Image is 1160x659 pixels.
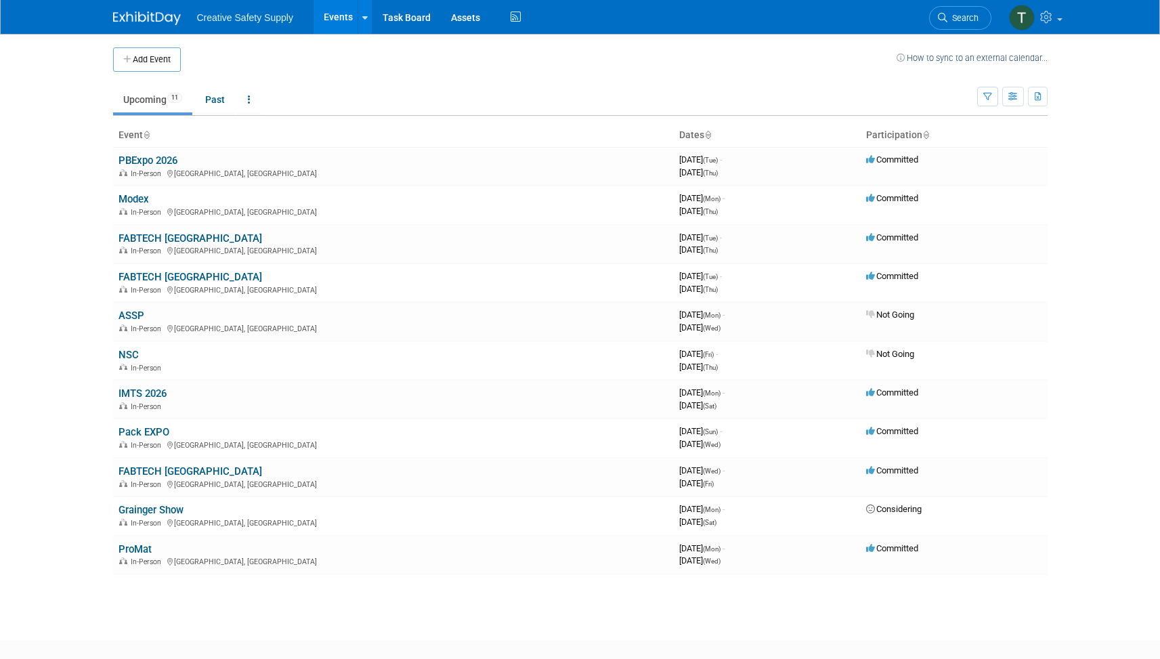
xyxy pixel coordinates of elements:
a: PBExpo 2026 [119,154,177,167]
a: ASSP [119,310,144,322]
span: In-Person [131,247,165,255]
span: [DATE] [679,310,725,320]
span: Search [947,13,979,23]
span: Committed [866,193,918,203]
span: (Sun) [703,428,718,435]
span: Committed [866,426,918,436]
span: [DATE] [679,322,721,333]
span: [DATE] [679,167,718,177]
span: (Wed) [703,441,721,448]
th: Participation [861,124,1048,147]
div: [GEOGRAPHIC_DATA], [GEOGRAPHIC_DATA] [119,245,668,255]
span: (Thu) [703,208,718,215]
a: IMTS 2026 [119,387,167,400]
span: - [723,543,725,553]
span: [DATE] [679,465,725,475]
a: Modex [119,193,149,205]
span: - [723,465,725,475]
span: (Wed) [703,467,721,475]
div: [GEOGRAPHIC_DATA], [GEOGRAPHIC_DATA] [119,555,668,566]
a: Pack EXPO [119,426,169,438]
div: [GEOGRAPHIC_DATA], [GEOGRAPHIC_DATA] [119,284,668,295]
span: - [720,154,722,165]
span: [DATE] [679,232,722,242]
span: [DATE] [679,284,718,294]
span: In-Person [131,169,165,178]
span: Considering [866,504,922,514]
span: (Sat) [703,402,716,410]
span: [DATE] [679,245,718,255]
img: In-Person Event [119,208,127,215]
span: (Thu) [703,286,718,293]
span: (Fri) [703,480,714,488]
span: Committed [866,232,918,242]
span: - [723,387,725,398]
span: [DATE] [679,439,721,449]
span: (Mon) [703,195,721,203]
span: [DATE] [679,504,725,514]
a: Sort by Start Date [704,129,711,140]
a: ProMat [119,543,152,555]
span: [DATE] [679,206,718,216]
a: FABTECH [GEOGRAPHIC_DATA] [119,271,262,283]
span: - [723,193,725,203]
span: (Mon) [703,506,721,513]
th: Dates [674,124,861,147]
div: [GEOGRAPHIC_DATA], [GEOGRAPHIC_DATA] [119,478,668,489]
div: [GEOGRAPHIC_DATA], [GEOGRAPHIC_DATA] [119,322,668,333]
th: Event [113,124,674,147]
span: In-Person [131,441,165,450]
span: [DATE] [679,543,725,553]
span: [DATE] [679,362,718,372]
span: (Wed) [703,324,721,332]
span: (Thu) [703,364,718,371]
a: Sort by Participation Type [922,129,929,140]
span: (Tue) [703,273,718,280]
span: (Fri) [703,351,714,358]
a: NSC [119,349,139,361]
span: - [720,426,722,436]
span: In-Person [131,324,165,333]
span: (Thu) [703,169,718,177]
span: 11 [167,93,182,103]
img: Thom Cheney [1009,5,1035,30]
span: (Tue) [703,234,718,242]
div: [GEOGRAPHIC_DATA], [GEOGRAPHIC_DATA] [119,517,668,528]
a: Upcoming11 [113,87,192,112]
span: Committed [866,465,918,475]
img: In-Person Event [119,247,127,253]
span: [DATE] [679,154,722,165]
img: ExhibitDay [113,12,181,25]
span: In-Person [131,208,165,217]
img: In-Person Event [119,557,127,564]
span: Committed [866,271,918,281]
span: [DATE] [679,478,714,488]
span: - [720,271,722,281]
button: Add Event [113,47,181,72]
img: In-Person Event [119,324,127,331]
span: - [723,310,725,320]
span: In-Person [131,519,165,528]
div: [GEOGRAPHIC_DATA], [GEOGRAPHIC_DATA] [119,439,668,450]
a: Past [195,87,235,112]
div: [GEOGRAPHIC_DATA], [GEOGRAPHIC_DATA] [119,206,668,217]
a: FABTECH [GEOGRAPHIC_DATA] [119,232,262,245]
span: [DATE] [679,426,722,436]
img: In-Person Event [119,169,127,176]
span: Committed [866,543,918,553]
span: - [716,349,718,359]
span: [DATE] [679,387,725,398]
span: - [723,504,725,514]
span: In-Person [131,402,165,411]
span: (Thu) [703,247,718,254]
img: In-Person Event [119,402,127,409]
span: Committed [866,387,918,398]
img: In-Person Event [119,364,127,370]
span: [DATE] [679,400,716,410]
span: [DATE] [679,555,721,566]
span: (Mon) [703,389,721,397]
span: Committed [866,154,918,165]
span: (Tue) [703,156,718,164]
span: - [720,232,722,242]
a: Search [929,6,991,30]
